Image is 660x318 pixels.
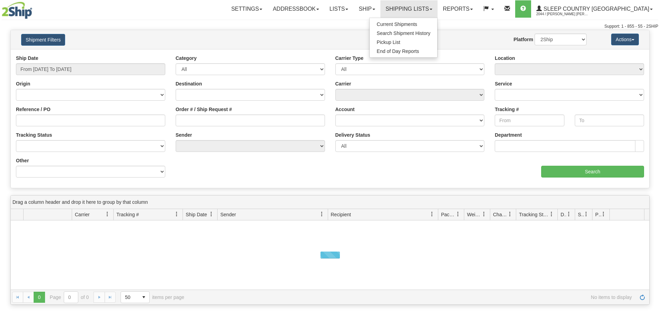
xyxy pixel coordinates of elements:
[377,30,430,36] span: Search Shipment History
[541,166,644,178] input: Search
[495,80,512,87] label: Service
[194,294,632,300] span: No items to display
[267,0,324,18] a: Addressbook
[561,211,566,218] span: Delivery Status
[370,38,437,47] a: Pickup List
[504,208,516,220] a: Charge filter column settings
[611,34,639,45] button: Actions
[2,24,658,29] div: Support: 1 - 855 - 55 - 2SHIP
[578,211,584,218] span: Shipment Issues
[121,291,184,303] span: items per page
[536,11,588,18] span: 2044 / [PERSON_NAME] [PERSON_NAME]
[125,294,134,301] span: 50
[16,157,29,164] label: Other
[11,196,649,209] div: grid grouping header
[335,55,363,62] label: Carrier Type
[353,0,380,18] a: Ship
[186,211,207,218] span: Ship Date
[637,292,648,303] a: Refresh
[102,208,113,220] a: Carrier filter column settings
[2,2,32,19] img: logo2044.jpg
[176,55,197,62] label: Category
[426,208,438,220] a: Recipient filter column settings
[324,0,353,18] a: Lists
[580,208,592,220] a: Shipment Issues filter column settings
[595,211,601,218] span: Pickup Status
[335,106,355,113] label: Account
[478,208,490,220] a: Weight filter column settings
[121,291,150,303] span: Page sizes drop down
[495,115,564,126] input: From
[21,34,65,46] button: Shipment Filters
[16,106,51,113] label: Reference / PO
[380,0,438,18] a: Shipping lists
[205,208,217,220] a: Ship Date filter column settings
[493,211,508,218] span: Charge
[377,21,417,27] span: Current Shipments
[176,131,192,138] label: Sender
[176,80,202,87] label: Destination
[495,55,515,62] label: Location
[16,131,52,138] label: Tracking Status
[542,6,649,12] span: Sleep Country [GEOGRAPHIC_DATA]
[441,211,456,218] span: Packages
[34,292,45,303] span: Page 0
[598,208,609,220] a: Pickup Status filter column settings
[513,36,533,43] label: Platform
[370,47,437,56] a: End of Day Reports
[531,0,658,18] a: Sleep Country [GEOGRAPHIC_DATA] 2044 / [PERSON_NAME] [PERSON_NAME]
[16,55,38,62] label: Ship Date
[116,211,139,218] span: Tracking #
[519,211,549,218] span: Tracking Status
[575,115,644,126] input: To
[50,291,89,303] span: Page of 0
[377,48,419,54] span: End of Day Reports
[370,29,437,38] a: Search Shipment History
[220,211,236,218] span: Sender
[138,292,149,303] span: select
[438,0,478,18] a: Reports
[546,208,557,220] a: Tracking Status filter column settings
[495,131,522,138] label: Department
[377,39,400,45] span: Pickup List
[467,211,482,218] span: Weight
[335,131,370,138] label: Delivery Status
[75,211,90,218] span: Carrier
[331,211,351,218] span: Recipient
[171,208,183,220] a: Tracking # filter column settings
[335,80,351,87] label: Carrier
[563,208,575,220] a: Delivery Status filter column settings
[16,80,30,87] label: Origin
[176,106,232,113] label: Order # / Ship Request #
[370,20,437,29] a: Current Shipments
[316,208,328,220] a: Sender filter column settings
[226,0,267,18] a: Settings
[644,124,659,194] iframe: chat widget
[495,106,519,113] label: Tracking #
[452,208,464,220] a: Packages filter column settings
